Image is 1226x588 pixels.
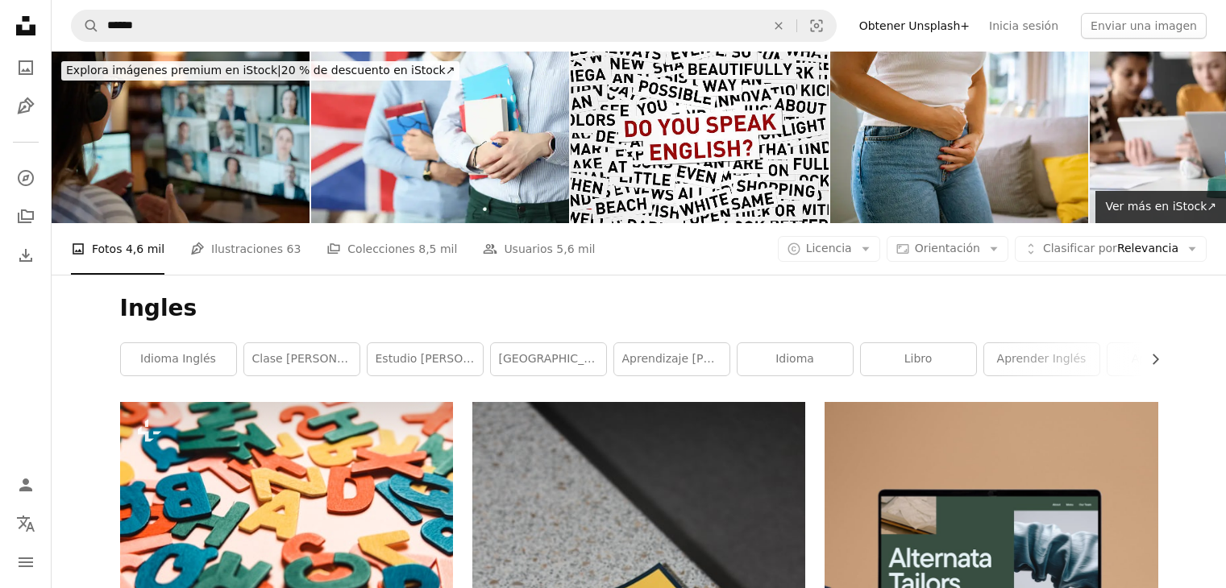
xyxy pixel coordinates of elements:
[71,10,837,42] form: Encuentra imágenes en todo el sitio
[979,13,1068,39] a: Inicia sesión
[887,236,1008,262] button: Orientación
[10,201,42,233] a: Colecciones
[1081,13,1207,39] button: Enviar una imagen
[850,13,979,39] a: Obtener Unsplash+
[10,239,42,271] a: Historial de descargas
[761,10,796,41] button: Borrar
[1043,241,1178,257] span: Relevancia
[66,64,281,77] span: Explora imágenes premium en iStock |
[984,343,1099,375] a: Aprender inglés
[66,64,455,77] span: 20 % de descuento en iStock ↗
[244,343,359,375] a: Clase [PERSON_NAME]
[556,240,595,258] span: 5,6 mil
[483,223,595,275] a: Usuarios 5,6 mil
[311,52,569,223] img: Dos estudiantes sostienen cuadernos en el fondo de la bandera de Inglaterra
[120,505,453,520] a: Un primer plano de una serie de letras de madera
[120,294,1158,323] h1: Ingles
[778,236,880,262] button: Licencia
[72,10,99,41] button: Buscar en Unsplash
[10,52,42,84] a: Fotos
[52,52,469,90] a: Explora imágenes premium en iStock|20 % de descuento en iStock↗
[368,343,483,375] a: Estudio [PERSON_NAME]
[326,223,457,275] a: Colecciones 8,5 mil
[286,240,301,258] span: 63
[52,52,310,223] img: Mujer, videollamada y conferencia o reunión virtual en pantalla discusión en la oficina en casa, ...
[1095,191,1226,223] a: Ver más en iStock↗
[190,223,301,275] a: Ilustraciones 63
[1043,242,1117,255] span: Clasificar por
[1105,200,1216,213] span: Ver más en iStock ↗
[797,10,836,41] button: Búsqueda visual
[10,546,42,578] button: Menú
[1015,236,1207,262] button: Clasificar porRelevancia
[491,343,606,375] a: [GEOGRAPHIC_DATA]
[806,242,852,255] span: Licencia
[1108,343,1223,375] a: aprendizaje
[10,469,42,501] a: Iniciar sesión / Registrarse
[121,343,236,375] a: Idioma Inglés
[1141,343,1158,375] button: desplazar lista a la derecha
[10,162,42,194] a: Explorar
[861,343,976,375] a: libro
[571,52,829,223] img: ¿habla español?
[915,242,980,255] span: Orientación
[738,343,853,375] a: Idioma
[10,507,42,540] button: Idioma
[830,52,1088,223] img: Mujer agarrando su dolor de estómago
[418,240,457,258] span: 8,5 mil
[10,90,42,122] a: Ilustraciones
[614,343,729,375] a: Aprendizaje [PERSON_NAME]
